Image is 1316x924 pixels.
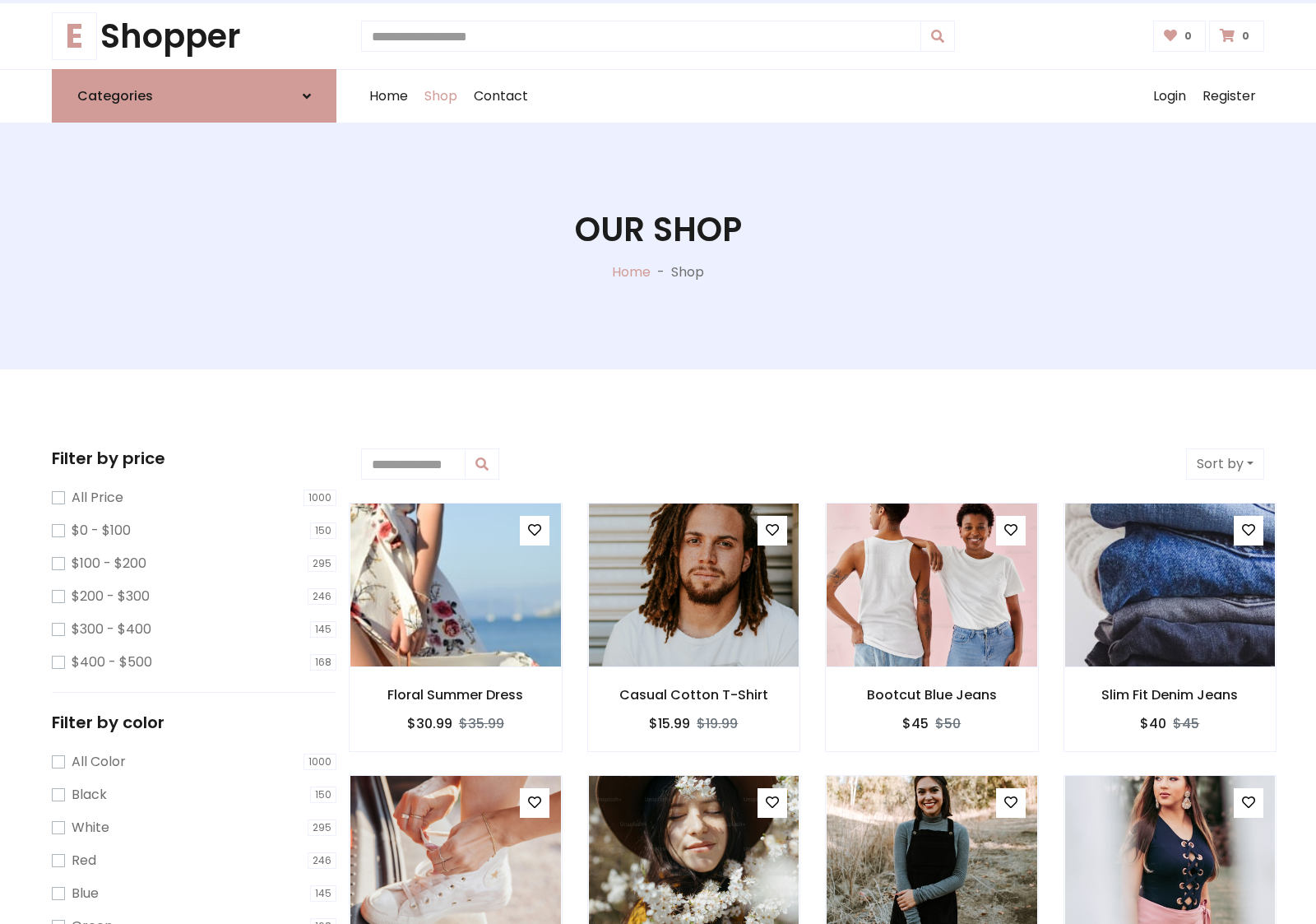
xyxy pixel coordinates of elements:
label: All Price [72,488,123,508]
span: 295 [308,555,336,572]
a: Shop [416,70,466,123]
span: 150 [310,522,336,539]
span: 1000 [304,490,336,506]
span: 246 [308,588,336,605]
label: Red [72,851,96,871]
a: Contact [466,70,536,123]
label: $300 - $400 [72,620,151,639]
h6: $45 [902,716,929,731]
a: Categories [52,69,336,123]
span: 145 [310,621,336,638]
label: $100 - $200 [72,554,146,573]
p: Shop [671,262,704,282]
del: $19.99 [697,714,738,733]
a: Login [1145,70,1194,123]
h6: Categories [77,88,153,104]
span: 0 [1180,29,1196,44]
a: 0 [1153,21,1207,52]
span: 145 [310,885,336,902]
span: 0 [1238,29,1253,44]
del: $35.99 [459,714,504,733]
button: Sort by [1186,448,1264,480]
label: Blue [72,884,99,903]
span: 1000 [304,754,336,770]
h6: Bootcut Blue Jeans [826,687,1038,703]
label: $200 - $300 [72,587,150,606]
span: E [52,12,97,60]
h6: $40 [1140,716,1166,731]
del: $50 [935,714,961,733]
h6: Floral Summer Dress [350,687,562,703]
label: Black [72,785,107,805]
h5: Filter by price [52,448,336,468]
span: 168 [310,654,336,671]
h6: $30.99 [407,716,452,731]
label: $400 - $500 [72,652,152,672]
label: All Color [72,752,126,772]
span: 295 [308,820,336,836]
h6: $15.99 [649,716,690,731]
label: White [72,818,109,838]
h5: Filter by color [52,713,336,732]
span: 246 [308,852,336,869]
a: 0 [1209,21,1264,52]
span: 150 [310,787,336,803]
a: Home [361,70,416,123]
h6: Casual Cotton T-Shirt [588,687,800,703]
h1: Shopper [52,16,336,56]
del: $45 [1173,714,1199,733]
label: $0 - $100 [72,521,131,541]
a: Home [612,262,651,281]
p: - [651,262,671,282]
a: EShopper [52,16,336,56]
h6: Slim Fit Denim Jeans [1064,687,1277,703]
h1: Our Shop [575,210,742,249]
a: Register [1194,70,1264,123]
